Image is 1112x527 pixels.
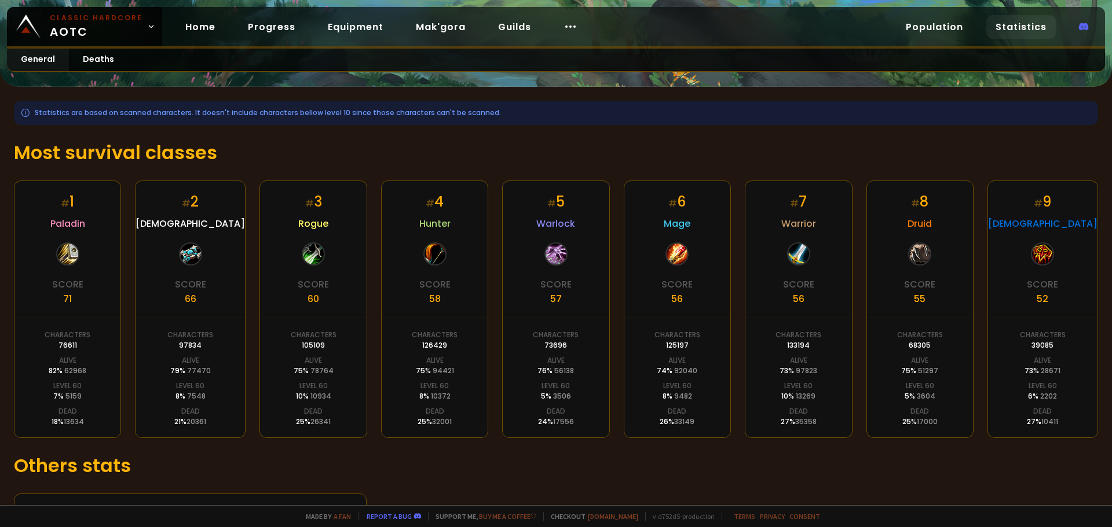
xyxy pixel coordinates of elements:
div: Characters [45,330,90,340]
div: 10 % [296,391,331,401]
span: 94421 [433,366,454,375]
small: # [305,197,314,210]
span: Warrior [781,216,816,231]
span: 2202 [1040,391,1057,401]
div: Score [298,277,329,292]
span: Checkout [543,512,638,521]
div: Score [540,277,572,292]
a: Progress [239,15,305,39]
div: Dead [789,406,808,417]
div: Characters [167,330,213,340]
div: Characters [533,330,579,340]
div: 25 % [418,417,452,427]
div: Alive [547,355,565,366]
span: 3604 [917,391,935,401]
small: # [61,197,69,210]
span: 92040 [674,366,697,375]
span: Support me, [428,512,536,521]
div: Level 60 [906,381,934,391]
small: # [182,197,191,210]
div: Dead [426,406,444,417]
div: Alive [59,355,76,366]
span: AOTC [50,13,142,40]
div: Score [661,277,693,292]
div: Level 60 [420,381,449,391]
div: Characters [654,330,700,340]
div: 5 % [541,391,571,401]
div: Dead [910,406,929,417]
div: 125197 [666,340,689,351]
div: 25 % [902,417,938,427]
div: 57 [550,292,562,306]
div: Dead [181,406,200,417]
a: Equipment [319,15,393,39]
div: Level 60 [784,381,813,391]
div: Characters [291,330,336,340]
div: Characters [776,330,821,340]
div: 75 % [416,366,454,376]
span: 26341 [310,417,331,426]
span: 17556 [553,417,574,426]
div: 60 [308,292,319,306]
div: 8 % [419,391,451,401]
div: 6 [668,191,686,212]
span: 17000 [917,417,938,426]
div: Dead [668,406,686,417]
div: 8 % [175,391,206,401]
div: 27 % [1027,417,1058,427]
a: Home [176,15,225,39]
span: 28671 [1041,366,1060,375]
span: 20361 [186,417,206,426]
span: [DEMOGRAPHIC_DATA] [136,216,245,231]
div: Statistics are based on scanned characters. It doesn't include characters bellow level 10 since t... [14,101,1098,125]
div: 73 % [1025,366,1060,376]
div: 9 [1034,191,1051,212]
div: Level 60 [663,381,692,391]
small: # [790,197,799,210]
div: 79 % [170,366,211,376]
div: 71 [63,292,72,306]
a: Classic HardcoreAOTC [7,7,162,46]
div: Level 60 [53,381,82,391]
small: # [668,197,677,210]
span: Druid [908,216,932,231]
span: 56138 [554,366,574,375]
div: 25 % [296,417,331,427]
small: # [426,197,434,210]
a: Report a bug [367,512,412,521]
span: 77470 [187,366,211,375]
div: Alive [911,355,928,366]
a: Privacy [760,512,785,521]
span: 7548 [187,391,206,401]
div: 97834 [179,340,202,351]
span: Paladin [50,216,85,231]
div: 82 % [49,366,86,376]
div: 68305 [909,340,931,351]
div: 105109 [302,340,325,351]
span: 35358 [795,417,817,426]
span: 5159 [65,391,82,401]
div: Alive [790,355,807,366]
a: Buy me a coffee [479,512,536,521]
div: Score [52,277,83,292]
a: Deaths [69,49,128,71]
span: 32001 [432,417,452,426]
div: 6 % [1028,391,1057,401]
div: Score [904,277,935,292]
div: Score [419,277,451,292]
div: Dead [1033,406,1052,417]
div: 39085 [1031,340,1054,351]
div: 21 % [174,417,206,427]
span: 10372 [431,391,451,401]
div: 26 % [660,417,694,427]
div: 76611 [58,340,77,351]
div: 18 % [52,417,84,427]
span: v. d752d5 - production [645,512,715,521]
div: Dead [58,406,77,417]
span: 10934 [310,391,331,401]
small: Classic Hardcore [50,13,142,23]
div: Score [783,277,814,292]
div: Level 60 [299,381,328,391]
h1: Others stats [14,452,1098,480]
a: [DOMAIN_NAME] [588,512,638,521]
